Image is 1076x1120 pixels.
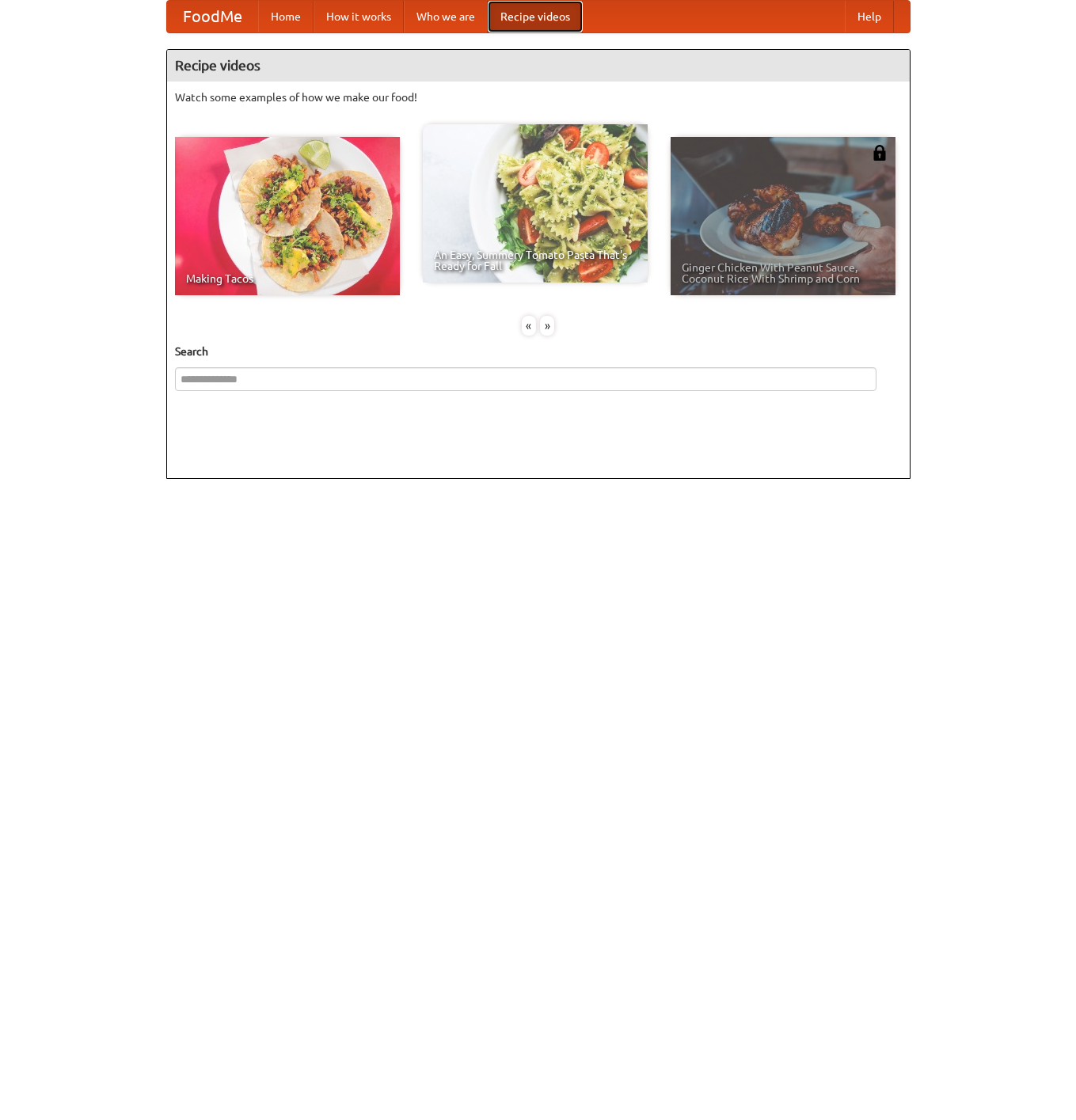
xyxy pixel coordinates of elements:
a: Home [258,1,314,32]
h5: Search [175,344,902,359]
span: An Easy, Summery Tomato Pasta That's Ready for Fall [434,249,637,271]
a: Recipe videos [488,1,583,32]
a: Making Tacos [175,137,400,295]
div: « [522,316,536,336]
div: » [540,316,554,336]
a: FoodMe [167,1,258,32]
img: 483408.png [872,145,888,161]
p: Watch some examples of how we make our food! [175,89,902,105]
a: How it works [314,1,404,32]
a: Who we are [404,1,488,32]
a: An Easy, Summery Tomato Pasta That's Ready for Fall [423,124,648,283]
span: Making Tacos [186,273,389,284]
h4: Recipe videos [167,50,910,82]
a: Help [845,1,894,32]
